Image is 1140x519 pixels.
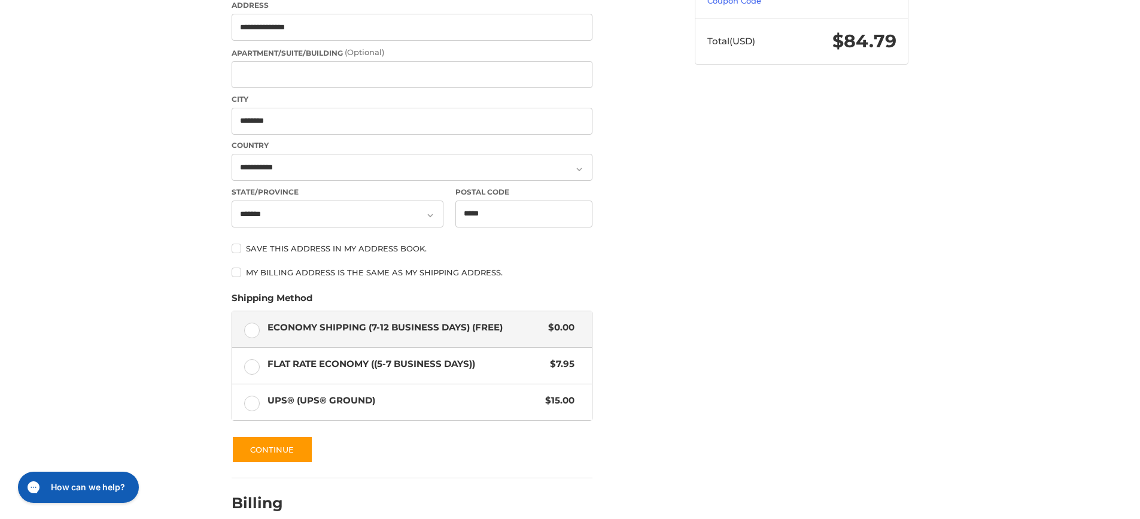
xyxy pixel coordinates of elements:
label: My billing address is the same as my shipping address. [232,268,592,277]
label: Country [232,140,592,151]
label: State/Province [232,187,443,198]
label: Save this address in my address book. [232,244,592,253]
span: $0.00 [542,321,574,335]
iframe: Gorgias live chat messenger [12,468,142,507]
span: $15.00 [539,394,574,408]
button: Continue [232,436,313,463]
label: City [232,94,592,105]
span: UPS® (UPS® Ground) [267,394,540,408]
span: Flat Rate Economy ((5-7 Business Days)) [267,357,545,371]
span: Economy Shipping (7-12 Business Days) (Free) [267,321,543,335]
legend: Shipping Method [232,292,312,311]
label: Apartment/Suite/Building [232,47,592,59]
span: $7.95 [544,357,574,371]
small: (Optional) [345,47,384,57]
span: Total (USD) [707,35,755,47]
h2: Billing [232,494,302,512]
label: Postal Code [455,187,593,198]
span: $84.79 [832,30,896,52]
